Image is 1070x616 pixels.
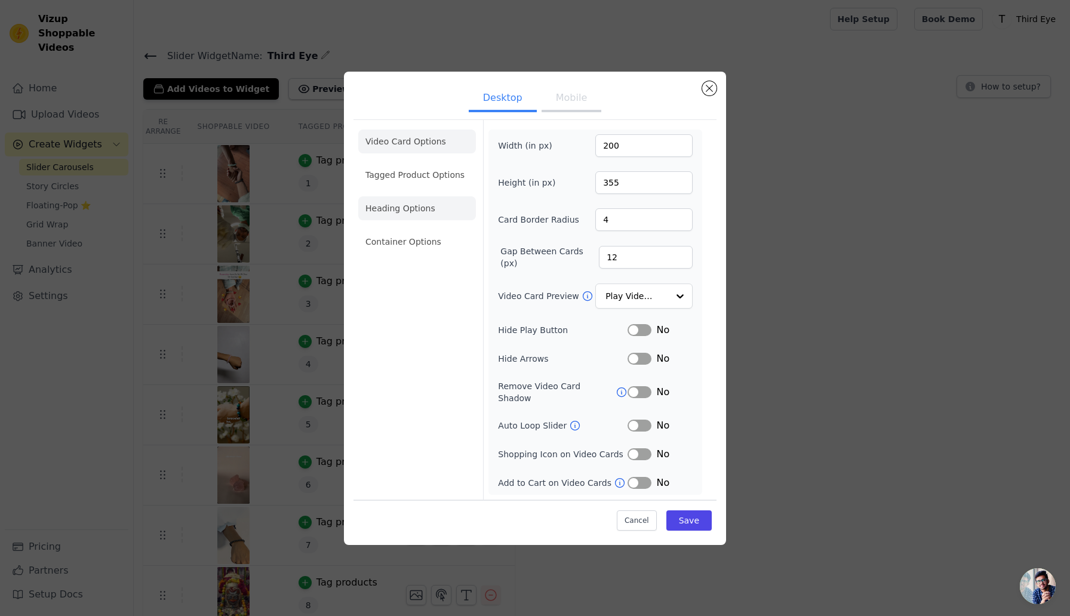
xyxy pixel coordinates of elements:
[656,476,669,490] span: No
[656,447,669,461] span: No
[498,214,579,226] label: Card Border Radius
[358,130,476,153] li: Video Card Options
[542,86,601,112] button: Mobile
[498,380,616,404] label: Remove Video Card Shadow
[656,385,669,399] span: No
[358,230,476,254] li: Container Options
[656,352,669,366] span: No
[469,86,537,112] button: Desktop
[498,177,563,189] label: Height (in px)
[702,81,717,96] button: Close modal
[498,420,569,432] label: Auto Loop Slider
[617,510,657,531] button: Cancel
[498,324,628,336] label: Hide Play Button
[358,163,476,187] li: Tagged Product Options
[500,245,599,269] label: Gap Between Cards (px)
[656,418,669,433] span: No
[498,353,628,365] label: Hide Arrows
[498,477,614,489] label: Add to Cart on Video Cards
[358,196,476,220] li: Heading Options
[656,323,669,337] span: No
[498,448,628,460] label: Shopping Icon on Video Cards
[666,510,712,531] button: Save
[1020,568,1056,604] div: Open chat
[498,140,563,152] label: Width (in px)
[498,290,581,302] label: Video Card Preview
